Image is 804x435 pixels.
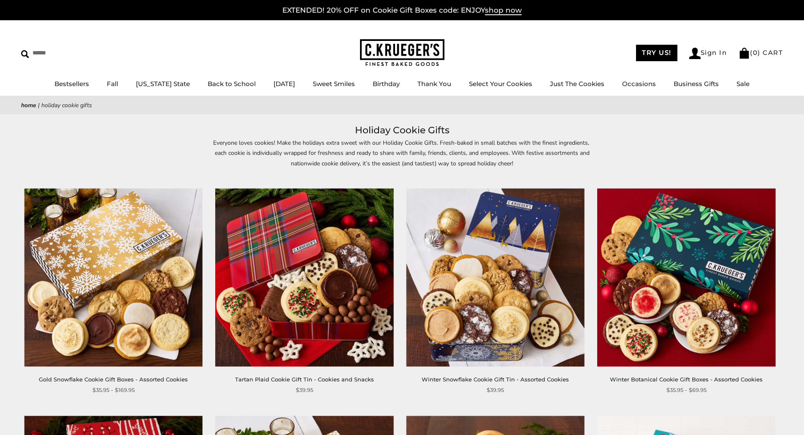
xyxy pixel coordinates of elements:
span: 0 [753,49,758,57]
a: Gold Snowflake Cookie Gift Boxes - Assorted Cookies [39,376,188,383]
img: Winter Botanical Cookie Gift Boxes - Assorted Cookies [597,188,775,366]
input: Search [21,46,122,59]
p: Everyone loves cookies! Make the holidays extra sweet with our Holiday Cookie Gifts. Fresh-baked ... [208,138,596,180]
a: Sale [736,80,750,88]
a: Winter Botanical Cookie Gift Boxes - Assorted Cookies [610,376,763,383]
a: Bestsellers [54,80,89,88]
span: | [38,101,40,109]
span: shop now [485,6,522,15]
a: Home [21,101,36,109]
span: Holiday Cookie Gifts [41,101,92,109]
img: Bag [739,48,750,59]
span: $35.95 - $69.95 [666,386,707,394]
a: Winter Snowflake Cookie Gift Tin - Assorted Cookies [422,376,569,383]
a: Tartan Plaid Cookie Gift Tin - Cookies and Snacks [235,376,374,383]
a: (0) CART [739,49,783,57]
a: Select Your Cookies [469,80,532,88]
a: Thank You [417,80,451,88]
a: [DATE] [273,80,295,88]
span: $39.95 [487,386,504,394]
a: [US_STATE] State [136,80,190,88]
img: Tartan Plaid Cookie Gift Tin - Cookies and Snacks [215,188,393,366]
a: EXTENDED! 20% OFF on Cookie Gift Boxes code: ENJOYshop now [282,6,522,15]
a: Birthday [373,80,400,88]
a: Fall [107,80,118,88]
img: Winter Snowflake Cookie Gift Tin - Assorted Cookies [406,188,585,366]
a: Occasions [622,80,656,88]
img: Account [689,48,701,59]
span: $39.95 [296,386,313,394]
a: Business Gifts [674,80,719,88]
nav: breadcrumbs [21,100,783,110]
a: TRY US! [636,45,677,61]
a: Sign In [689,48,727,59]
h1: Holiday Cookie Gifts [34,123,770,138]
img: Search [21,50,29,58]
a: Sweet Smiles [313,80,355,88]
a: Just The Cookies [550,80,604,88]
img: Gold Snowflake Cookie Gift Boxes - Assorted Cookies [24,188,203,366]
img: C.KRUEGER'S [360,39,444,67]
span: $35.95 - $169.95 [92,386,135,394]
a: Back to School [208,80,256,88]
